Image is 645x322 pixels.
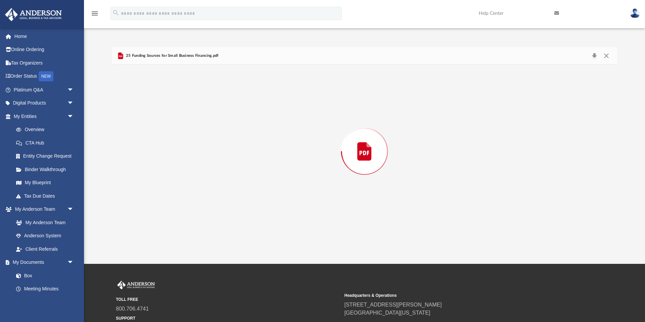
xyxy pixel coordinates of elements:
a: [STREET_ADDRESS][PERSON_NAME] [344,302,442,308]
a: My Anderson Teamarrow_drop_down [5,203,81,216]
a: CTA Hub [9,136,84,150]
a: Meeting Minutes [9,282,81,296]
a: My Documentsarrow_drop_down [5,256,81,269]
button: Download [589,51,601,61]
a: My Blueprint [9,176,81,190]
a: Digital Productsarrow_drop_down [5,96,84,110]
a: Home [5,30,84,43]
a: Box [9,269,77,282]
a: Overview [9,123,84,136]
div: NEW [39,71,53,81]
span: arrow_drop_down [67,83,81,97]
a: Anderson System [9,229,81,243]
a: Forms Library [9,295,77,309]
i: menu [91,9,99,17]
a: [GEOGRAPHIC_DATA][US_STATE] [344,310,430,316]
img: Anderson Advisors Platinum Portal [3,8,64,21]
a: Online Ordering [5,43,84,56]
div: Preview [112,47,617,238]
small: Headquarters & Operations [344,292,568,298]
a: menu [91,13,99,17]
span: arrow_drop_down [67,256,81,270]
img: User Pic [630,8,640,18]
a: 800.706.4741 [116,306,149,312]
a: Tax Due Dates [9,189,84,203]
i: search [112,9,120,16]
span: arrow_drop_down [67,110,81,123]
span: arrow_drop_down [67,203,81,216]
img: Anderson Advisors Platinum Portal [116,281,156,289]
span: arrow_drop_down [67,96,81,110]
small: SUPPORT [116,315,340,321]
a: Platinum Q&Aarrow_drop_down [5,83,84,96]
a: Tax Organizers [5,56,84,70]
small: TOLL FREE [116,296,340,303]
a: Order StatusNEW [5,70,84,83]
span: 25 Funding Sources for Small Business Financing.pdf [125,53,219,59]
a: Entity Change Request [9,150,84,163]
a: Client Referrals [9,242,81,256]
a: My Anderson Team [9,216,77,229]
a: Binder Walkthrough [9,163,84,176]
button: Close [600,51,612,61]
a: My Entitiesarrow_drop_down [5,110,84,123]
